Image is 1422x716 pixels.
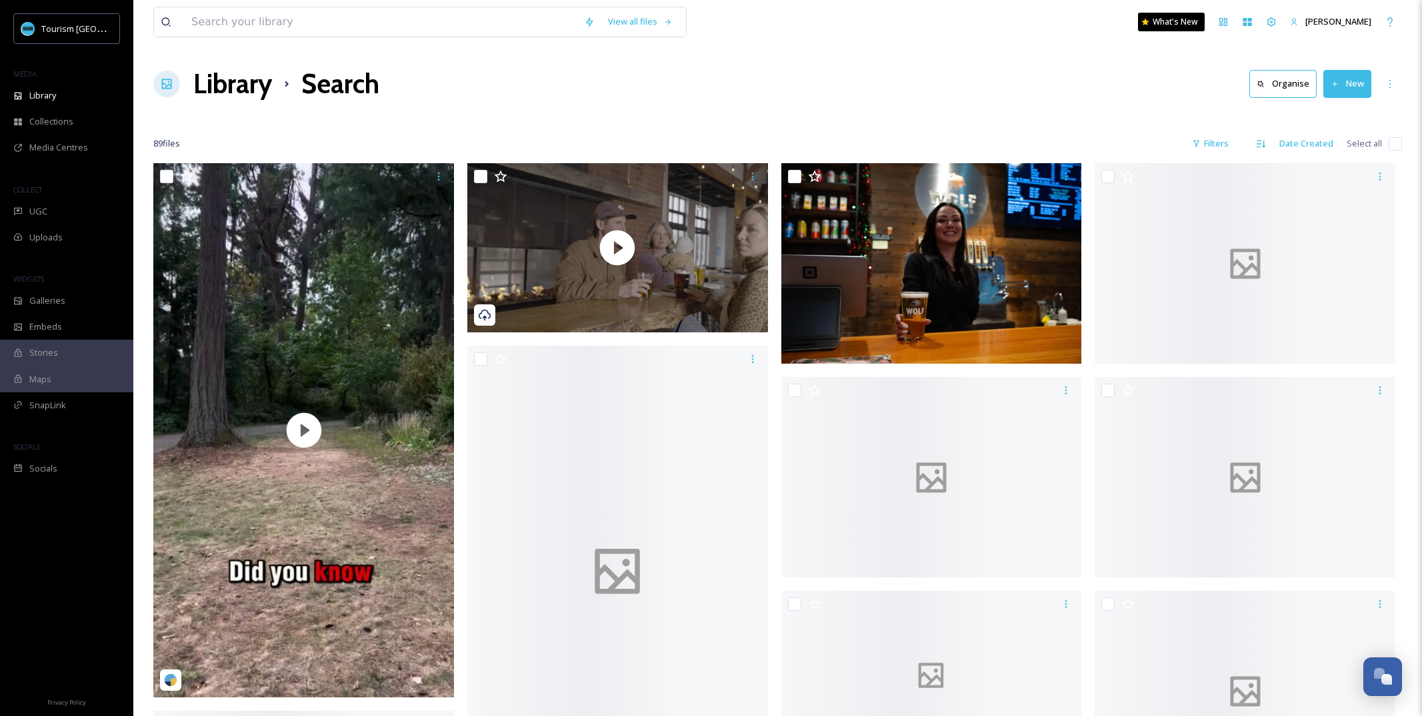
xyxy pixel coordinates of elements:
button: Open Chat [1363,657,1402,696]
span: MEDIA [13,69,37,79]
span: Socials [29,462,57,475]
h1: Search [301,64,379,104]
span: WIDGETS [13,274,44,284]
div: Date Created [1273,131,1340,157]
span: Library [29,89,56,102]
img: snapsea-logo.png [164,673,177,687]
a: Library [193,64,272,104]
span: Tourism [GEOGRAPHIC_DATA] [41,22,161,35]
a: [PERSON_NAME] [1283,9,1378,35]
a: View all files [601,9,679,35]
span: COLLECT [13,184,42,194]
img: tourism_nanaimo_logo.jpeg [21,22,35,35]
span: Collections [29,115,73,128]
span: SOCIALS [13,442,40,452]
img: TN_23-0385_Wolf_Brewery_-9.jpg [781,163,1082,364]
a: Organise [1249,70,1323,97]
span: 89 file s [153,137,180,150]
input: Search your library [185,7,577,37]
a: Privacy Policy [47,693,86,709]
span: Embeds [29,320,62,333]
span: [PERSON_NAME] [1305,15,1371,27]
span: SnapLink [29,399,66,412]
span: Galleries [29,294,65,307]
span: Select all [1347,137,1382,150]
img: thumbnail [467,163,768,332]
span: Uploads [29,231,63,244]
span: Maps [29,373,51,386]
span: UGC [29,205,47,218]
div: Filters [1185,131,1235,157]
img: thumbnail [153,163,454,697]
span: Stories [29,346,58,359]
span: Media Centres [29,141,88,154]
a: What's New [1138,13,1205,31]
button: Organise [1249,70,1317,97]
button: New [1323,70,1371,97]
span: Privacy Policy [47,698,86,707]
